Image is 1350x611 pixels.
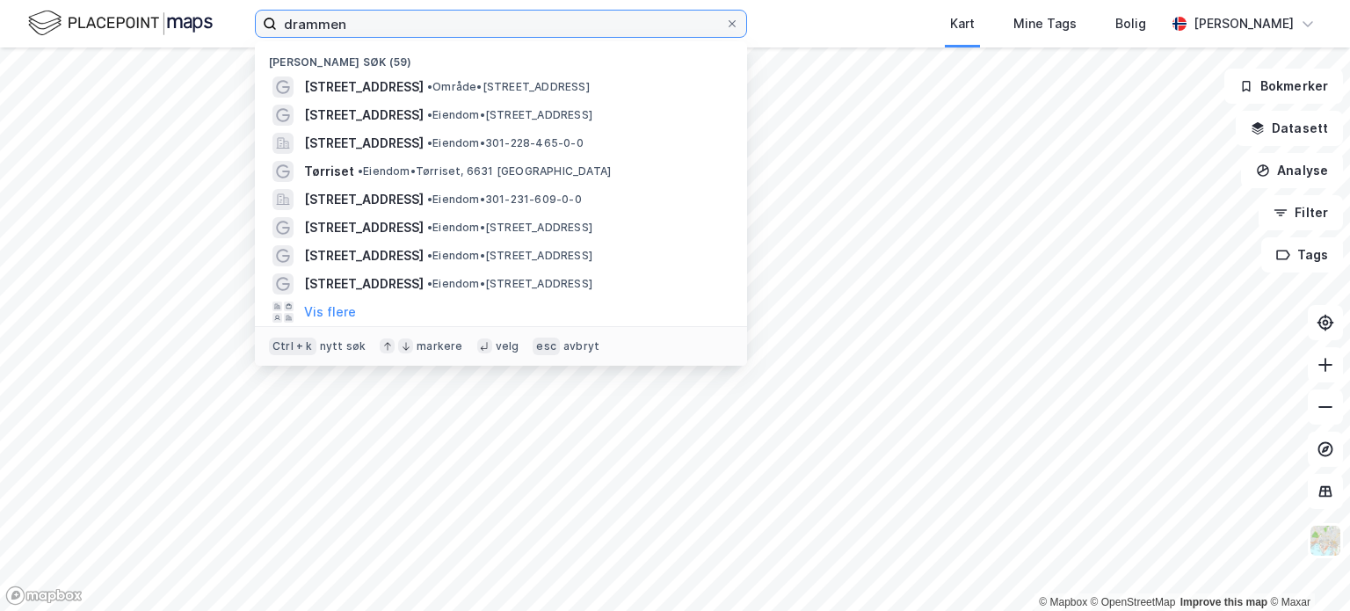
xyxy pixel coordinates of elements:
[304,161,354,182] span: Tørriset
[304,76,424,98] span: [STREET_ADDRESS]
[1262,527,1350,611] iframe: Chat Widget
[269,338,316,355] div: Ctrl + k
[563,339,599,353] div: avbryt
[304,189,424,210] span: [STREET_ADDRESS]
[1261,237,1343,273] button: Tags
[304,245,424,266] span: [STREET_ADDRESS]
[304,273,424,295] span: [STREET_ADDRESS]
[427,136,432,149] span: •
[427,277,592,291] span: Eiendom • [STREET_ADDRESS]
[1309,524,1342,557] img: Z
[1180,596,1267,608] a: Improve this map
[1236,111,1343,146] button: Datasett
[304,105,424,126] span: [STREET_ADDRESS]
[427,80,432,93] span: •
[427,249,432,262] span: •
[320,339,367,353] div: nytt søk
[1224,69,1343,104] button: Bokmerker
[1115,13,1146,34] div: Bolig
[28,8,213,39] img: logo.f888ab2527a4732fd821a326f86c7f29.svg
[304,302,356,323] button: Vis flere
[358,164,611,178] span: Eiendom • Tørriset, 6631 [GEOGRAPHIC_DATA]
[304,133,424,154] span: [STREET_ADDRESS]
[427,249,592,263] span: Eiendom • [STREET_ADDRESS]
[1013,13,1077,34] div: Mine Tags
[304,217,424,238] span: [STREET_ADDRESS]
[427,108,592,122] span: Eiendom • [STREET_ADDRESS]
[358,164,363,178] span: •
[1039,596,1087,608] a: Mapbox
[427,193,432,206] span: •
[277,11,725,37] input: Søk på adresse, matrikkel, gårdeiere, leietakere eller personer
[427,193,582,207] span: Eiendom • 301-231-609-0-0
[496,339,519,353] div: velg
[427,136,584,150] span: Eiendom • 301-228-465-0-0
[1194,13,1294,34] div: [PERSON_NAME]
[1091,596,1176,608] a: OpenStreetMap
[255,41,747,73] div: [PERSON_NAME] søk (59)
[427,80,590,94] span: Område • [STREET_ADDRESS]
[427,221,432,234] span: •
[1259,195,1343,230] button: Filter
[427,108,432,121] span: •
[427,221,592,235] span: Eiendom • [STREET_ADDRESS]
[950,13,975,34] div: Kart
[417,339,462,353] div: markere
[5,586,83,606] a: Mapbox homepage
[1241,153,1343,188] button: Analyse
[1262,527,1350,611] div: Kontrollprogram for chat
[533,338,560,355] div: esc
[427,277,432,290] span: •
